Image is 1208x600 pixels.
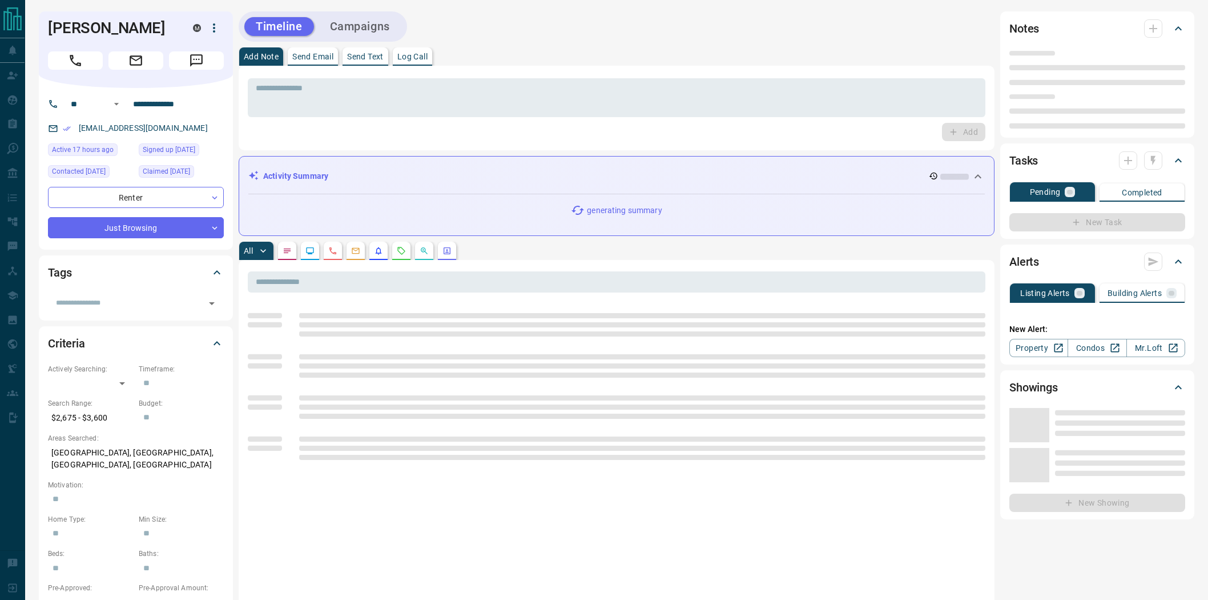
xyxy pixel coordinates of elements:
[319,17,401,36] button: Campaigns
[48,217,224,238] div: Just Browsing
[48,19,176,37] h1: [PERSON_NAME]
[193,24,201,32] div: mrloft.ca
[48,143,133,159] div: Tue Aug 12 2025
[1009,248,1185,275] div: Alerts
[1009,253,1039,271] h2: Alerts
[48,187,224,208] div: Renter
[108,51,163,70] span: Email
[1122,189,1162,197] p: Completed
[139,364,224,374] p: Timeframe:
[48,165,133,181] div: Mon Aug 11 2025
[397,246,406,255] svg: Requests
[139,549,224,559] p: Baths:
[587,205,662,217] p: generating summary
[139,514,224,525] p: Min Size:
[1009,323,1185,335] p: New Alert:
[420,246,429,255] svg: Opportunities
[48,398,133,409] p: Search Range:
[52,144,114,155] span: Active 17 hours ago
[48,51,103,70] span: Call
[143,166,190,177] span: Claimed [DATE]
[1009,374,1185,401] div: Showings
[1068,339,1126,357] a: Condos
[1009,151,1038,170] h2: Tasks
[328,246,337,255] svg: Calls
[1009,147,1185,174] div: Tasks
[374,246,383,255] svg: Listing Alerts
[139,398,224,409] p: Budget:
[204,295,220,311] button: Open
[63,125,71,133] svg: Email Verified
[139,583,224,593] p: Pre-Approval Amount:
[244,53,279,61] p: Add Note
[48,514,133,525] p: Home Type:
[1009,19,1039,38] h2: Notes
[48,364,133,374] p: Actively Searching:
[283,246,292,255] svg: Notes
[79,123,208,133] a: [EMAIL_ADDRESS][DOMAIN_NAME]
[442,246,452,255] svg: Agent Actions
[48,443,224,474] p: [GEOGRAPHIC_DATA], [GEOGRAPHIC_DATA], [GEOGRAPHIC_DATA], [GEOGRAPHIC_DATA]
[52,166,106,177] span: Contacted [DATE]
[48,433,224,443] p: Areas Searched:
[292,53,333,61] p: Send Email
[48,480,224,490] p: Motivation:
[1030,188,1061,196] p: Pending
[169,51,224,70] span: Message
[1126,339,1185,357] a: Mr.Loft
[110,97,123,111] button: Open
[351,246,360,255] svg: Emails
[244,17,314,36] button: Timeline
[1009,15,1185,42] div: Notes
[244,247,253,255] p: All
[143,144,195,155] span: Signed up [DATE]
[305,246,315,255] svg: Lead Browsing Activity
[48,334,85,353] h2: Criteria
[139,165,224,181] div: Thu Aug 07 2025
[48,330,224,357] div: Criteria
[1009,378,1058,397] h2: Showings
[1020,289,1070,297] p: Listing Alerts
[263,170,328,182] p: Activity Summary
[397,53,428,61] p: Log Call
[1009,339,1068,357] a: Property
[347,53,384,61] p: Send Text
[48,549,133,559] p: Beds:
[248,166,985,187] div: Activity Summary
[48,583,133,593] p: Pre-Approved:
[48,263,71,282] h2: Tags
[48,409,133,427] p: $2,675 - $3,600
[48,259,224,286] div: Tags
[139,143,224,159] div: Wed Aug 06 2025
[1108,289,1162,297] p: Building Alerts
